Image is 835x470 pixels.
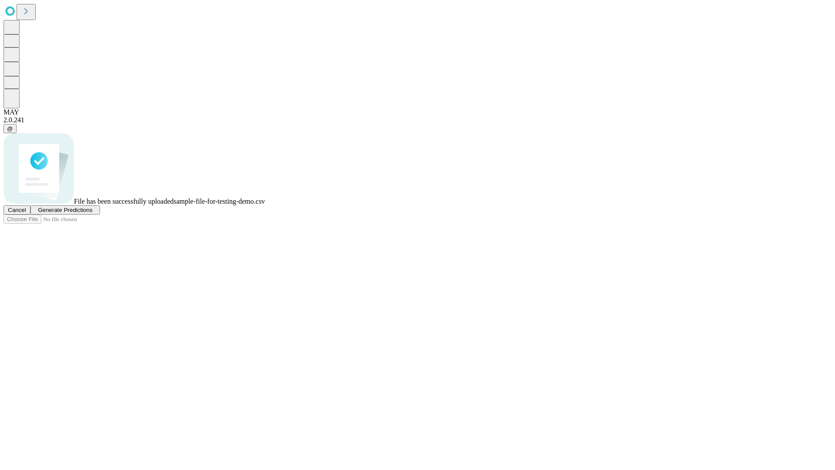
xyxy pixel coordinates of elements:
div: 2.0.241 [3,116,832,124]
div: MAY [3,108,832,116]
button: Cancel [3,205,30,215]
span: @ [7,125,13,132]
span: Cancel [8,207,26,213]
button: @ [3,124,17,133]
span: File has been successfully uploaded [74,198,174,205]
span: Generate Predictions [38,207,92,213]
button: Generate Predictions [30,205,100,215]
span: sample-file-for-testing-demo.csv [174,198,265,205]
